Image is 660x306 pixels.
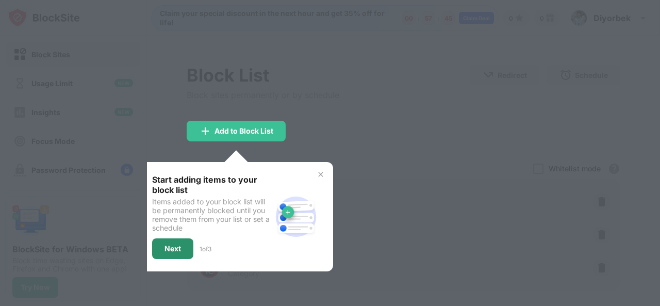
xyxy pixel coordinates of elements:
img: x-button.svg [317,170,325,179]
div: Add to Block List [214,127,273,135]
div: Start adding items to your block list [152,174,271,195]
div: 1 of 3 [200,245,211,253]
div: Items added to your block list will be permanently blocked until you remove them from your list o... [152,197,271,232]
div: Next [164,245,181,253]
img: block-site.svg [271,192,321,241]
